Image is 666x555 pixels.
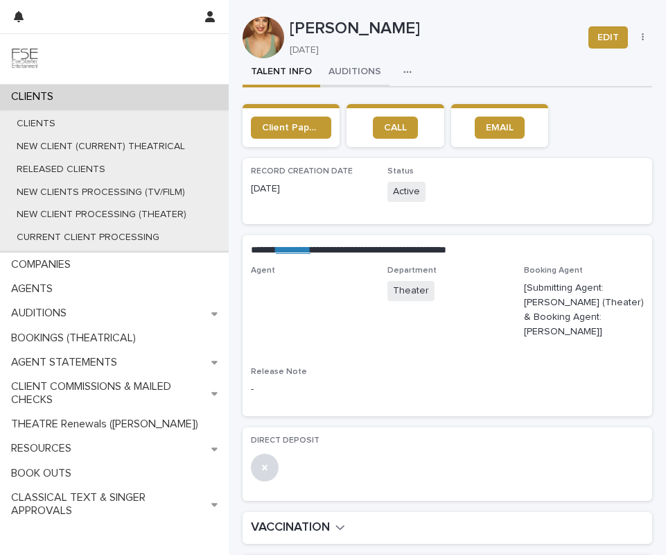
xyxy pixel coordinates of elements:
[6,118,67,130] p: CLIENTS
[6,356,128,369] p: AGENT STATEMENTS
[243,58,320,87] button: TALENT INFO
[373,117,418,139] a: CALL
[588,26,628,49] button: EDIT
[6,90,64,103] p: CLIENTS
[11,45,39,73] img: 9JgRvJ3ETPGCJDhvPVA5
[6,307,78,320] p: AUDITIONS
[320,58,389,87] button: AUDITIONS
[251,520,345,536] button: VACCINATION
[251,368,307,376] span: Release Note
[6,418,209,431] p: THEATRE Renewals ([PERSON_NAME])
[6,232,170,244] p: CURRENT CLIENT PROCESSING
[251,266,275,275] span: Agent
[387,281,435,301] span: Theater
[6,282,64,296] p: AGENTS
[6,380,211,407] p: CLIENT COMMISSIONS & MAILED CHECKS
[524,266,583,275] span: Booking Agent
[251,436,319,445] span: DIRECT DEPOSIT
[251,520,330,536] h2: VACCINATION
[6,332,147,345] p: BOOKINGS (THEATRICAL)
[486,123,514,133] span: EMAIL
[6,141,196,153] p: NEW CLIENT (CURRENT) THEATRICAL
[251,382,371,397] p: -
[290,19,577,39] p: [PERSON_NAME]
[6,164,116,176] p: RELEASED CLIENTS
[387,167,414,176] span: Status
[475,117,525,139] a: EMAIL
[290,44,572,56] p: [DATE]
[387,182,426,202] span: Active
[384,123,407,133] span: CALL
[6,187,196,198] p: NEW CLIENTS PROCESSING (TV/FILM)
[251,167,353,176] span: RECORD CREATION DATE
[6,209,198,221] p: NEW CLIENT PROCESSING (THEATER)
[597,31,619,44] span: EDIT
[387,266,437,275] span: Department
[6,442,82,455] p: RESOURCES
[6,258,82,271] p: COMPANIES
[251,182,371,196] p: [DATE]
[6,467,82,480] p: BOOK OUTS
[6,491,211,518] p: CLASSICAL TEXT & SINGER APPROVALS
[524,281,644,339] p: [Submitting Agent: [PERSON_NAME] (Theater) & Booking Agent: [PERSON_NAME]]
[251,117,331,139] a: Client Paperwork Link
[262,123,320,133] span: Client Paperwork Link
